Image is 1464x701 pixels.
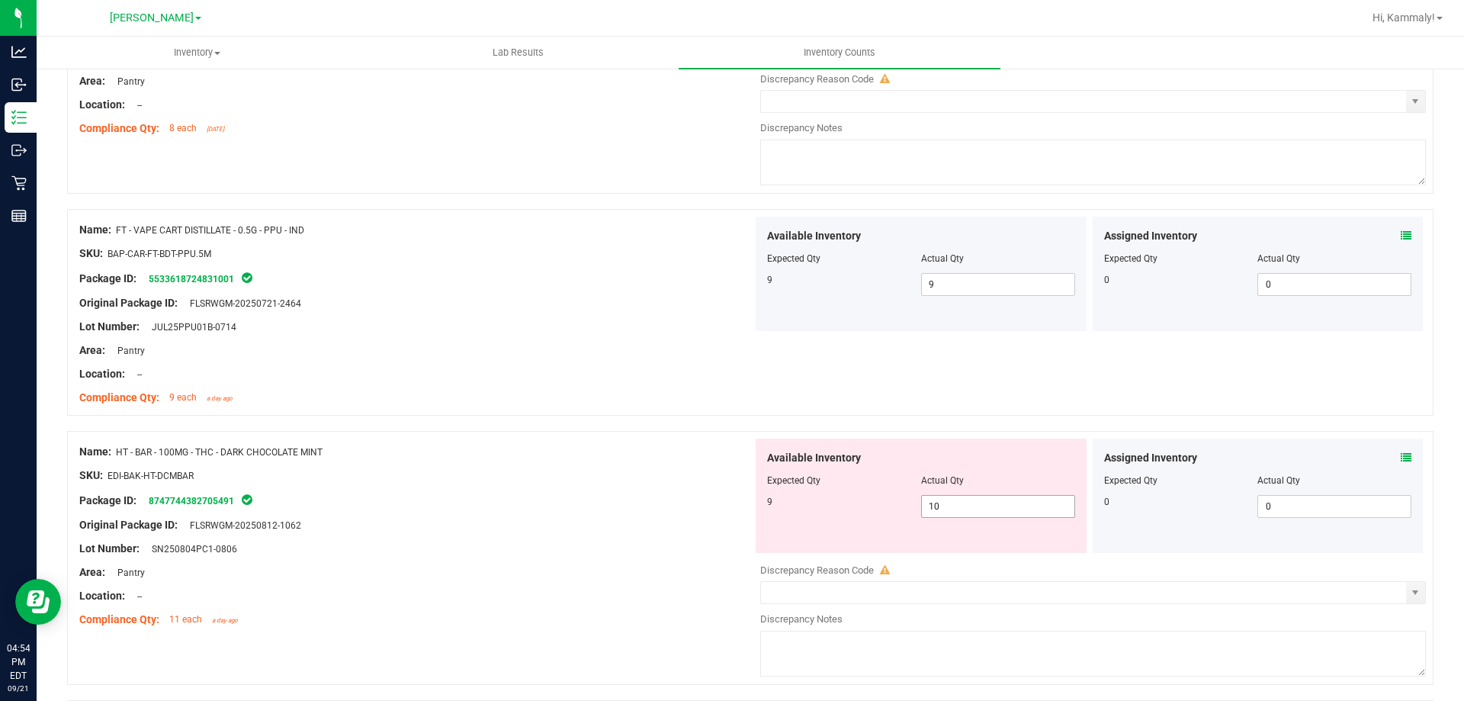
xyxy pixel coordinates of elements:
a: Inventory Counts [679,37,1000,69]
inline-svg: Reports [11,208,27,223]
span: -- [130,100,142,111]
input: 10 [922,496,1074,517]
input: 0 [1258,274,1411,295]
span: Inventory Counts [783,46,896,59]
span: Location: [79,590,125,602]
span: Pantry [110,76,145,87]
span: Discrepancy Reason Code [760,564,874,576]
span: Lot Number: [79,542,140,555]
span: Available Inventory [767,450,861,466]
span: FLSRWGM-20250721-2464 [182,298,301,309]
span: Location: [79,98,125,111]
span: Name: [79,223,111,236]
span: 9 each [169,392,197,403]
span: Compliance Qty: [79,613,159,625]
span: Actual Qty [921,253,964,264]
span: HT - BAR - 100MG - THC - DARK CHOCOLATE MINT [116,447,323,458]
input: 0 [1258,496,1411,517]
span: Area: [79,344,105,356]
span: Expected Qty [767,475,820,486]
span: Lab Results [472,46,564,59]
span: Package ID: [79,494,136,506]
span: SKU: [79,469,103,481]
span: Hi, Kammaly! [1372,11,1435,24]
div: Actual Qty [1257,474,1411,487]
div: 0 [1104,495,1258,509]
span: Name: [79,445,111,458]
div: Discrepancy Notes [760,121,1426,136]
span: 9 [767,497,772,507]
span: a day ago [212,617,238,624]
span: Pantry [110,346,145,356]
span: Location: [79,368,125,380]
inline-svg: Inbound [11,77,27,92]
a: 8747744382705491 [149,496,234,506]
div: Expected Qty [1104,474,1258,487]
p: 09/21 [7,683,30,694]
span: -- [130,369,142,380]
span: Assigned Inventory [1104,450,1197,466]
iframe: Resource center [15,579,61,625]
span: Inventory [37,46,357,59]
span: Actual Qty [921,475,964,486]
span: 8 each [169,123,197,133]
span: FT - VAPE CART DISTILLATE - 0.5G - PPU - IND [116,225,304,236]
inline-svg: Outbound [11,143,27,158]
span: JUL25PPU01B-0714 [144,322,236,333]
a: Inventory [37,37,358,69]
span: [DATE] [207,126,224,133]
div: Actual Qty [1257,252,1411,265]
p: 04:54 PM EDT [7,642,30,683]
span: BAP-CAR-FT-BDT-PPU.5M [108,249,211,259]
span: -- [130,591,142,602]
span: Compliance Qty: [79,391,159,404]
div: Expected Qty [1104,252,1258,265]
inline-svg: Inventory [11,110,27,125]
a: Lab Results [358,37,679,69]
span: 9 [767,275,772,285]
a: 5533618724831001 [149,274,234,285]
span: select [1406,582,1425,603]
span: In Sync [240,492,254,507]
inline-svg: Analytics [11,44,27,59]
span: Assigned Inventory [1104,228,1197,244]
span: Compliance Qty: [79,122,159,134]
div: Discrepancy Notes [760,612,1426,627]
span: 11 each [169,614,202,625]
span: Discrepancy Reason Code [760,73,874,85]
inline-svg: Retail [11,175,27,191]
span: Area: [79,75,105,87]
span: select [1406,91,1425,112]
span: FLSRWGM-20250812-1062 [182,520,301,531]
span: Area: [79,566,105,578]
span: [PERSON_NAME] [110,11,194,24]
span: Pantry [110,568,145,578]
span: Available Inventory [767,228,861,244]
span: Lot Number: [79,320,140,333]
span: a day ago [207,395,233,402]
span: SN250804PC1-0806 [144,544,237,555]
span: Package ID: [79,272,136,285]
span: Original Package ID: [79,519,178,531]
span: Expected Qty [767,253,820,264]
span: SKU: [79,247,103,259]
span: EDI-BAK-HT-DCMBAR [108,471,194,481]
span: Original Package ID: [79,297,178,309]
input: 9 [922,274,1074,295]
div: 0 [1104,273,1258,287]
span: In Sync [240,270,254,285]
